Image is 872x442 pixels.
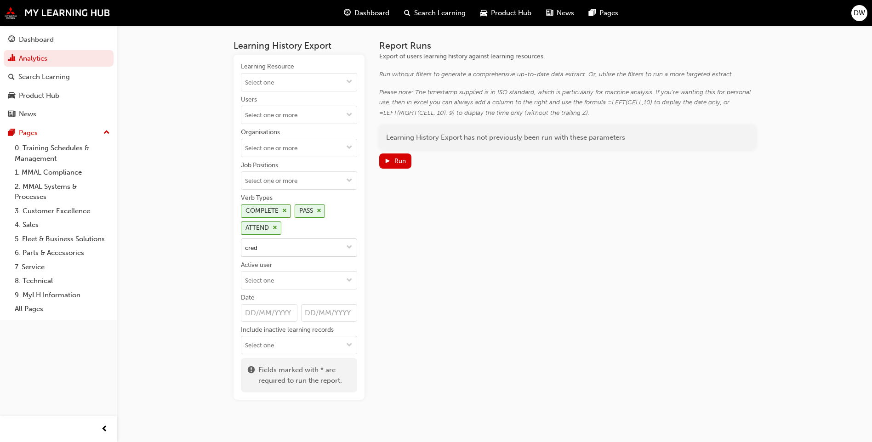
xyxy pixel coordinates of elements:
button: Pages [4,125,114,142]
span: car-icon [8,92,15,100]
div: Verb Types [241,193,273,203]
button: toggle menu [342,172,357,189]
a: car-iconProduct Hub [473,4,539,23]
button: DashboardAnalyticsSearch LearningProduct HubNews [4,29,114,125]
span: down-icon [346,342,353,350]
a: 5. Fleet & Business Solutions [11,232,114,246]
span: car-icon [480,7,487,19]
img: mmal [5,7,110,19]
span: up-icon [103,127,110,139]
span: down-icon [346,79,353,86]
div: Run without filters to generate a comprehensive up-to-date data extract. Or, utilise the filters ... [379,69,756,80]
div: Organisations [241,128,280,137]
span: Export of users learning history against learning resources. [379,52,545,60]
span: down-icon [346,244,353,252]
span: down-icon [346,112,353,119]
a: Dashboard [4,31,114,48]
a: news-iconNews [539,4,581,23]
span: Search Learning [414,8,466,18]
span: DW [854,8,865,18]
button: toggle menu [342,239,357,256]
a: 4. Sales [11,218,114,232]
button: toggle menu [342,336,357,354]
button: DW [851,5,867,21]
a: 8. Technical [11,274,114,288]
span: pages-icon [8,129,15,137]
span: cross-icon [317,208,321,214]
a: 2. MMAL Systems & Processes [11,180,114,204]
span: pages-icon [589,7,596,19]
div: PASS [299,206,313,216]
div: Please note: The timestamp supplied is in ISO standard, which is particularly for machine analysi... [379,87,756,119]
div: News [19,109,36,119]
div: Learning History Export has not previously been run with these parameters [379,125,756,150]
a: pages-iconPages [581,4,626,23]
span: Fields marked with * are required to run the report. [258,365,350,385]
a: Search Learning [4,68,114,85]
span: search-icon [8,73,15,81]
div: Include inactive learning records [241,325,334,334]
div: Users [241,95,257,104]
input: Verb TypesCOMPLETEcross-iconPASScross-iconATTENDcross-icontoggle menu [241,239,357,256]
div: Date [241,293,255,302]
button: toggle menu [342,106,357,124]
a: Product Hub [4,87,114,104]
a: News [4,106,114,123]
div: Active user [241,261,272,270]
div: Search Learning [18,72,70,82]
span: Product Hub [491,8,531,18]
button: toggle menu [342,139,357,157]
input: Include inactive learning recordstoggle menu [241,336,357,354]
input: Userstoggle menu [241,106,357,124]
a: 0. Training Schedules & Management [11,141,114,165]
input: Job Positionstoggle menu [241,172,357,189]
button: Run [379,153,411,169]
button: toggle menu [342,272,357,289]
span: exclaim-icon [248,365,255,385]
span: Pages [599,8,618,18]
span: cross-icon [282,208,287,214]
div: Product Hub [19,91,59,101]
h3: Learning History Export [234,40,365,51]
a: 1. MMAL Compliance [11,165,114,180]
span: down-icon [346,277,353,285]
span: chart-icon [8,55,15,63]
a: Analytics [4,50,114,67]
div: ATTEND [245,223,269,233]
span: news-icon [8,110,15,119]
input: Active usertoggle menu [241,272,357,289]
span: cross-icon [273,225,277,231]
span: News [557,8,574,18]
span: down-icon [346,144,353,152]
a: 7. Service [11,260,114,274]
a: All Pages [11,302,114,316]
input: Date [301,304,358,322]
a: guage-iconDashboard [336,4,397,23]
div: Run [394,157,406,165]
span: guage-icon [344,7,351,19]
div: COMPLETE [245,206,279,216]
span: search-icon [404,7,410,19]
span: news-icon [546,7,553,19]
div: Pages [19,128,38,138]
button: toggle menu [342,74,357,91]
a: search-iconSearch Learning [397,4,473,23]
a: 3. Customer Excellence [11,204,114,218]
h3: Report Runs [379,40,756,51]
div: Learning Resource [241,62,294,71]
span: Dashboard [354,8,389,18]
input: Organisationstoggle menu [241,139,357,157]
span: guage-icon [8,36,15,44]
span: prev-icon [101,424,108,435]
a: 6. Parts & Accessories [11,246,114,260]
span: down-icon [346,177,353,185]
a: 9. MyLH Information [11,288,114,302]
div: Dashboard [19,34,54,45]
span: play-icon [384,158,391,166]
div: Job Positions [241,161,278,170]
input: Learning Resourcetoggle menu [241,74,357,91]
input: Date [241,304,297,322]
